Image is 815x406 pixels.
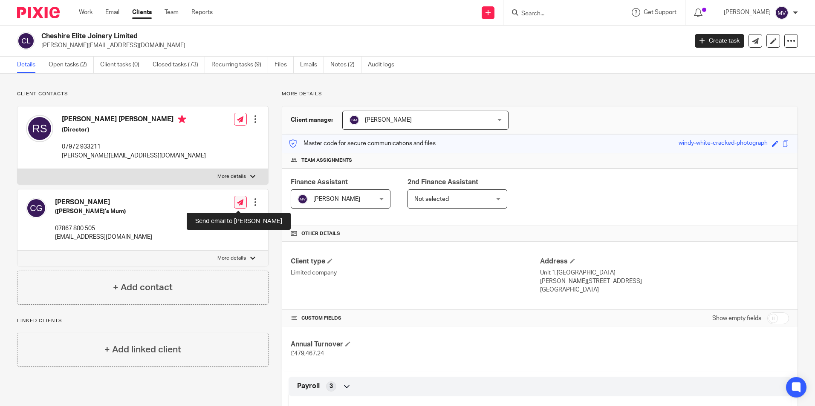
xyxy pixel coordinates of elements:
img: svg%3E [26,115,53,142]
p: More details [217,255,246,262]
a: Recurring tasks (9) [211,57,268,73]
h4: Annual Turnover [291,340,540,349]
p: [GEOGRAPHIC_DATA] [540,286,789,294]
a: Team [165,8,179,17]
span: Get Support [644,9,676,15]
h4: CUSTOM FIELDS [291,315,540,322]
img: Pixie [17,7,60,18]
a: Email [105,8,119,17]
img: svg%3E [17,32,35,50]
p: Unit 1,[GEOGRAPHIC_DATA] [540,269,789,277]
a: Clients [132,8,152,17]
p: Linked clients [17,317,269,324]
h4: [PERSON_NAME] [55,198,152,207]
div: windy-white-cracked-photograph [679,139,768,149]
p: Limited company [291,269,540,277]
p: [PERSON_NAME] [724,8,771,17]
a: Create task [695,34,744,48]
h4: + Add contact [113,281,173,294]
span: Finance Assistant [291,179,348,186]
p: More details [282,91,798,97]
a: Reports [191,8,213,17]
p: 07867 800 505 [55,224,152,233]
span: [PERSON_NAME] [365,117,412,123]
label: Show empty fields [712,314,761,323]
img: svg%3E [26,198,46,218]
a: Open tasks (2) [49,57,94,73]
span: Team assignments [301,157,352,164]
p: Master code for secure communications and files [289,139,436,148]
i: Primary [178,115,186,123]
h3: Client manager [291,116,334,124]
a: Audit logs [368,57,401,73]
a: Closed tasks (73) [153,57,205,73]
img: svg%3E [775,6,789,20]
span: £479,467.24 [291,351,324,357]
a: Details [17,57,42,73]
a: Emails [300,57,324,73]
h4: Client type [291,257,540,266]
p: 07972 933211 [62,143,206,151]
p: [PERSON_NAME][EMAIL_ADDRESS][DOMAIN_NAME] [41,41,682,50]
img: svg%3E [349,115,359,125]
span: Payroll [297,382,320,391]
h5: ([PERSON_NAME]'s Mum) [55,207,152,216]
span: Not selected [414,196,449,202]
p: [EMAIL_ADDRESS][DOMAIN_NAME] [55,233,152,241]
p: [PERSON_NAME][STREET_ADDRESS] [540,277,789,286]
a: Notes (2) [330,57,361,73]
p: [PERSON_NAME][EMAIL_ADDRESS][DOMAIN_NAME] [62,152,206,160]
a: Work [79,8,92,17]
h4: [PERSON_NAME] [PERSON_NAME] [62,115,206,126]
span: [PERSON_NAME] [313,196,360,202]
span: Other details [301,230,340,237]
h4: + Add linked client [104,343,181,356]
h2: Cheshire Elite Joinery Limited [41,32,554,41]
h5: (Director) [62,126,206,134]
input: Search [520,10,597,18]
p: More details [217,173,246,180]
a: Client tasks (0) [100,57,146,73]
a: Files [275,57,294,73]
p: Client contacts [17,91,269,97]
span: 3 [329,382,333,391]
h4: Address [540,257,789,266]
img: svg%3E [298,194,308,204]
span: 2nd Finance Assistant [407,179,478,186]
